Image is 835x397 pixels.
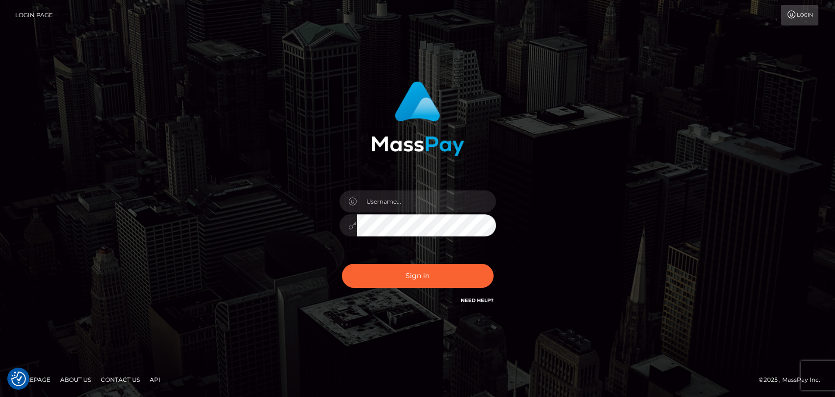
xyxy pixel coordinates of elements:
div: © 2025 , MassPay Inc. [759,374,828,385]
a: About Us [56,372,95,387]
img: Revisit consent button [11,372,26,386]
a: Contact Us [97,372,144,387]
a: API [146,372,164,387]
a: Login [781,5,818,25]
a: Need Help? [461,297,494,304]
button: Consent Preferences [11,372,26,386]
button: Sign in [342,264,494,288]
img: MassPay Login [371,81,464,156]
a: Login Page [15,5,53,25]
a: Homepage [11,372,54,387]
input: Username... [357,190,496,212]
